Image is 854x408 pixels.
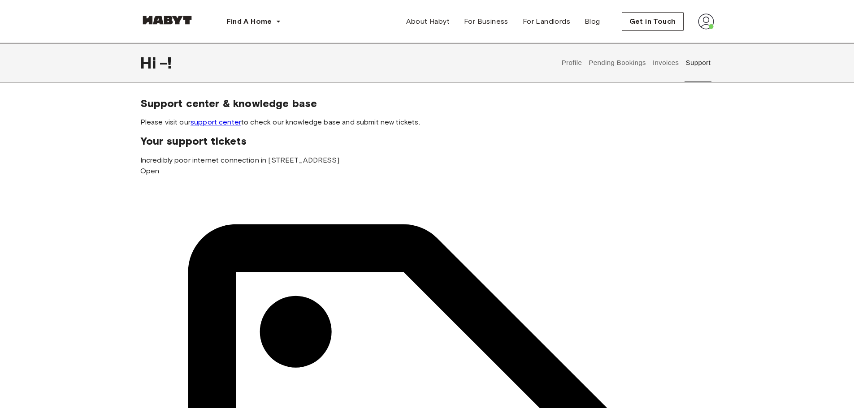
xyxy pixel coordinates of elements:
span: Please visit our to check our knowledge base and submit new tickets. [140,117,714,127]
span: Get in Touch [629,16,676,27]
span: Your support tickets [140,134,714,148]
span: Blog [585,16,600,27]
span: For Business [464,16,508,27]
span: Support center & knowledge base [140,97,714,110]
span: Incredibly poor internet connection in [STREET_ADDRESS] [140,156,339,164]
div: user profile tabs [558,43,714,82]
span: - ! [160,53,172,72]
a: Blog [577,13,607,30]
button: Profile [560,43,583,82]
span: Open [140,167,160,175]
a: For Landlords [516,13,577,30]
button: Get in Touch [622,12,684,31]
button: Pending Bookings [588,43,647,82]
span: Find A Home [226,16,272,27]
button: Support [685,43,712,82]
span: Hi [140,53,160,72]
span: About Habyt [406,16,450,27]
img: avatar [698,13,714,30]
a: About Habyt [399,13,457,30]
img: Habyt [140,16,194,25]
a: support center [191,118,241,126]
button: Find A Home [219,13,288,30]
span: For Landlords [523,16,570,27]
button: Invoices [651,43,680,82]
a: For Business [457,13,516,30]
